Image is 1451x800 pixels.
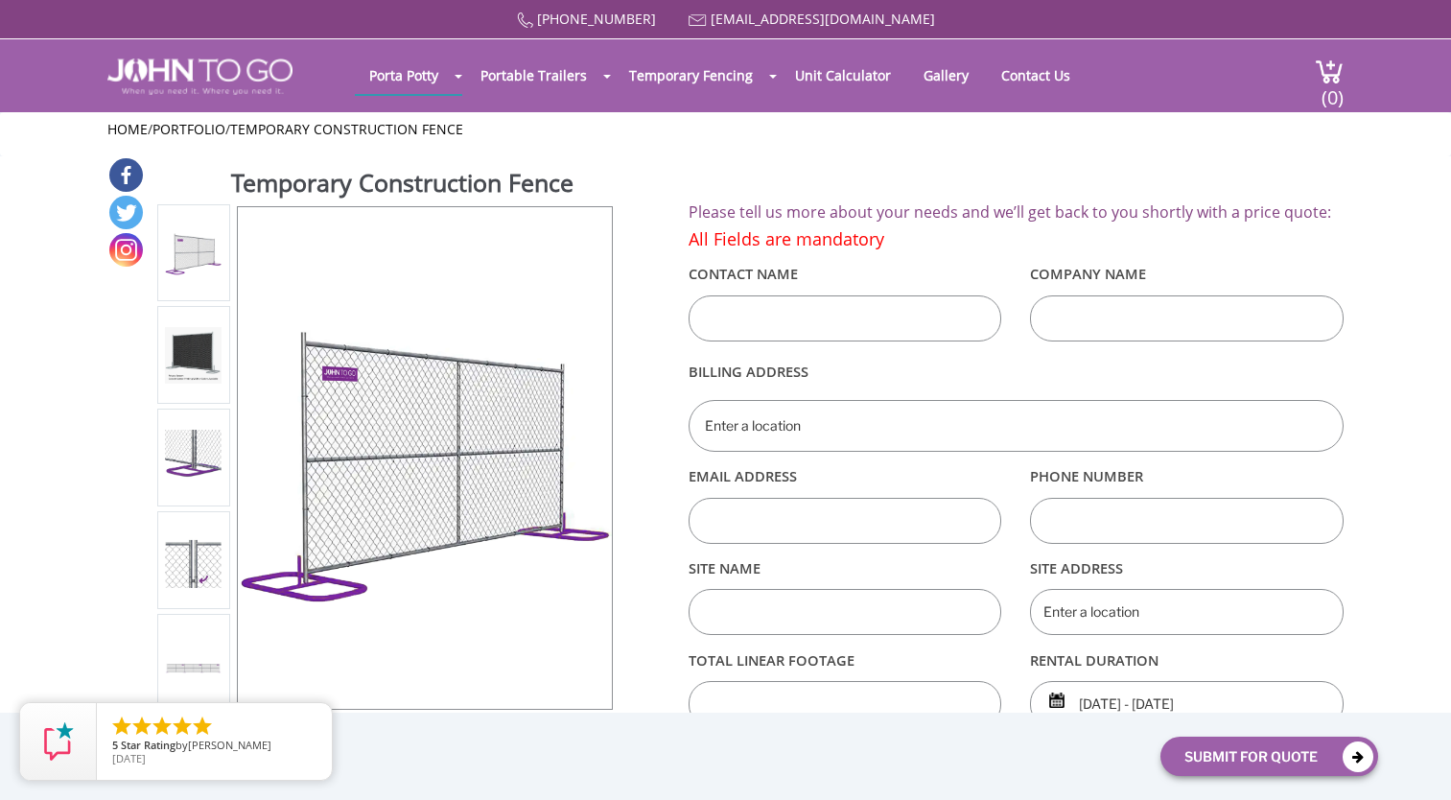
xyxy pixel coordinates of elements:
[1374,723,1451,800] button: Live Chat
[615,57,767,94] a: Temporary Fencing
[165,532,222,588] img: Product
[107,120,148,138] a: Home
[689,644,1002,676] label: Total linear footage
[689,460,1002,493] label: Email Address
[231,166,615,204] h1: Temporary Construction Fence
[171,715,194,738] li: 
[689,230,1344,249] h4: All Fields are mandatory
[1315,59,1344,84] img: cart a
[191,715,214,738] li: 
[1030,552,1344,584] label: Site Address
[109,158,143,192] a: Facebook
[230,120,463,138] a: Temporary Construction Fence
[1160,737,1378,776] button: Submit For Quote
[121,738,176,752] span: Star Rating
[152,120,225,138] a: Portfolio
[781,57,905,94] a: Unit Calculator
[112,738,118,752] span: 5
[689,258,1002,291] label: Contact Name
[1030,258,1344,291] label: Company Name
[711,10,935,28] a: [EMAIL_ADDRESS][DOMAIN_NAME]
[909,57,983,94] a: Gallery
[112,740,316,753] span: by
[112,751,146,765] span: [DATE]
[537,10,656,28] a: [PHONE_NUMBER]
[165,658,222,678] img: Product
[689,349,1344,395] label: Billing Address
[110,715,133,738] li: 
[1321,69,1344,110] span: (0)
[165,430,222,485] img: Product
[689,14,707,27] img: Mail
[107,120,1344,139] ul: / /
[107,59,293,95] img: JOHN to go
[165,224,222,281] img: Product
[689,400,1344,452] input: Enter a location
[109,233,143,267] a: Instagram
[689,204,1344,222] h2: Please tell us more about your needs and we’ll get back to you shortly with a price quote:
[165,327,222,384] img: Product
[130,715,153,738] li: 
[987,57,1085,94] a: Contact Us
[109,196,143,229] a: Twitter
[1030,460,1344,493] label: Phone Number
[1030,644,1344,676] label: rental duration
[466,57,601,94] a: Portable Trailers
[689,552,1002,584] label: Site Name
[238,271,612,645] img: Product
[1030,681,1344,727] input: Start date | End date
[355,57,453,94] a: Porta Potty
[517,12,533,29] img: Call
[188,738,271,752] span: [PERSON_NAME]
[1030,589,1344,635] input: Enter a location
[151,715,174,738] li: 
[39,722,78,761] img: Review Rating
